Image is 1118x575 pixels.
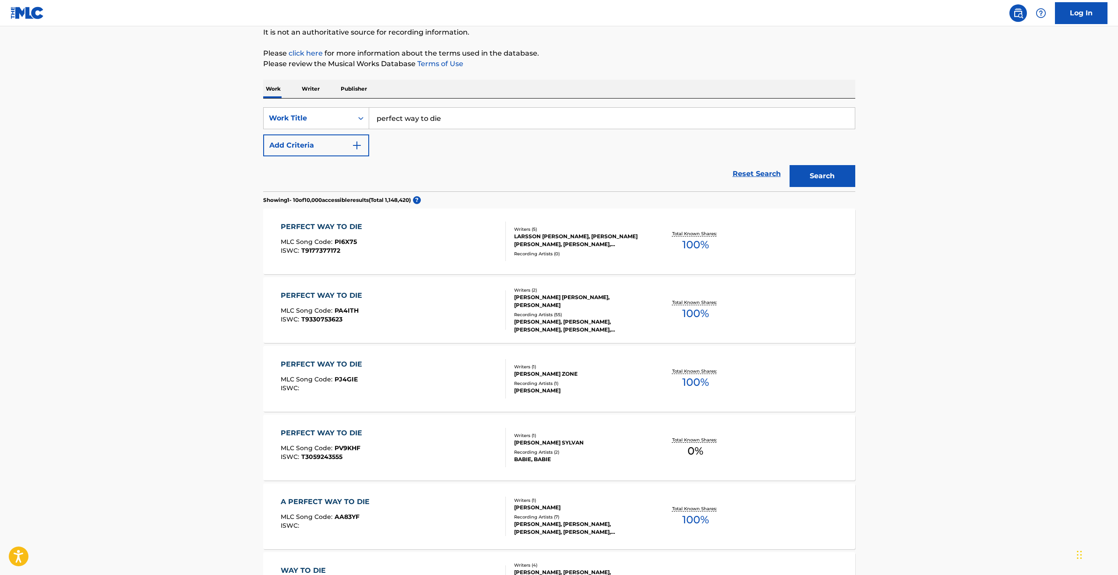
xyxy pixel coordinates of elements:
div: [PERSON_NAME] [514,504,646,512]
a: Reset Search [728,164,785,183]
div: PERFECT WAY TO DIE [281,428,367,438]
span: PJ4GIE [335,375,358,383]
span: PI6X75 [335,238,357,246]
span: T9177377172 [301,247,340,254]
div: PERFECT WAY TO DIE [281,359,367,370]
p: Publisher [338,80,370,98]
span: ISWC : [281,247,301,254]
span: ? [413,196,421,204]
div: Help [1032,4,1050,22]
span: MLC Song Code : [281,375,335,383]
p: Work [263,80,283,98]
p: Writer [299,80,322,98]
div: BABIE, BABIE [514,455,646,463]
div: [PERSON_NAME] [PERSON_NAME], [PERSON_NAME] [514,293,646,309]
a: Terms of Use [416,60,463,68]
div: Recording Artists ( 55 ) [514,311,646,318]
div: [PERSON_NAME] SYLVAN [514,439,646,447]
span: MLC Song Code : [281,238,335,246]
a: PERFECT WAY TO DIEMLC Song Code:PJ4GIEISWC:Writers (1)[PERSON_NAME] ZONERecording Artists (1)[PER... [263,346,855,412]
p: Please for more information about the terms used in the database. [263,48,855,59]
iframe: Chat Widget [1074,533,1118,575]
a: click here [289,49,323,57]
span: ISWC : [281,453,301,461]
span: PV9KHF [335,444,360,452]
span: T9330753623 [301,315,342,323]
div: [PERSON_NAME] ZONE [514,370,646,378]
span: 100 % [682,306,709,321]
div: Writers ( 5 ) [514,226,646,233]
p: Total Known Shares: [672,437,719,443]
span: AA83YF [335,513,360,521]
button: Search [790,165,855,187]
a: PERFECT WAY TO DIEMLC Song Code:PV9KHFISWC:T3059243555Writers (1)[PERSON_NAME] SYLVANRecording Ar... [263,415,855,480]
p: Please review the Musical Works Database [263,59,855,69]
div: LARSSON [PERSON_NAME], [PERSON_NAME] [PERSON_NAME], [PERSON_NAME], [PERSON_NAME] [PERSON_NAME], L... [514,233,646,248]
p: Showing 1 - 10 of 10,000 accessible results (Total 1,148,420 ) [263,196,411,204]
span: 100 % [682,237,709,253]
div: Writers ( 4 ) [514,562,646,568]
a: A PERFECT WAY TO DIEMLC Song Code:AA83YFISWC:Writers (1)[PERSON_NAME]Recording Artists (7)[PERSON... [263,483,855,549]
p: It is not an authoritative source for recording information. [263,27,855,38]
div: Writers ( 2 ) [514,287,646,293]
p: Total Known Shares: [672,505,719,512]
div: [PERSON_NAME], [PERSON_NAME], [PERSON_NAME], [PERSON_NAME], [PERSON_NAME] [514,520,646,536]
a: Log In [1055,2,1107,24]
a: Public Search [1009,4,1027,22]
img: 9d2ae6d4665cec9f34b9.svg [352,140,362,151]
div: Recording Artists ( 2 ) [514,449,646,455]
span: 100 % [682,512,709,528]
div: Recording Artists ( 1 ) [514,380,646,387]
a: PERFECT WAY TO DIEMLC Song Code:PA4ITHISWC:T9330753623Writers (2)[PERSON_NAME] [PERSON_NAME], [PE... [263,277,855,343]
button: Add Criteria [263,134,369,156]
div: [PERSON_NAME] [514,387,646,395]
span: MLC Song Code : [281,444,335,452]
p: Total Known Shares: [672,368,719,374]
span: T3059243555 [301,453,342,461]
p: Total Known Shares: [672,299,719,306]
span: ISWC : [281,384,301,392]
p: Total Known Shares: [672,230,719,237]
img: search [1013,8,1023,18]
div: PERFECT WAY TO DIE [281,290,367,301]
div: Recording Artists ( 0 ) [514,250,646,257]
div: Drag [1077,542,1082,568]
span: 0 % [688,443,703,459]
div: Recording Artists ( 7 ) [514,514,646,520]
a: PERFECT WAY TO DIEMLC Song Code:PI6X75ISWC:T9177377172Writers (5)LARSSON [PERSON_NAME], [PERSON_N... [263,208,855,274]
span: 100 % [682,374,709,390]
div: Writers ( 1 ) [514,497,646,504]
div: Writers ( 1 ) [514,363,646,370]
span: PA4ITH [335,307,359,314]
div: Writers ( 1 ) [514,432,646,439]
div: Work Title [269,113,348,123]
div: A PERFECT WAY TO DIE [281,497,374,507]
img: MLC Logo [11,7,44,19]
span: ISWC : [281,522,301,529]
div: [PERSON_NAME], [PERSON_NAME], [PERSON_NAME], [PERSON_NAME], [PERSON_NAME] [514,318,646,334]
span: MLC Song Code : [281,307,335,314]
img: help [1036,8,1046,18]
form: Search Form [263,107,855,191]
div: PERFECT WAY TO DIE [281,222,367,232]
span: ISWC : [281,315,301,323]
span: MLC Song Code : [281,513,335,521]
